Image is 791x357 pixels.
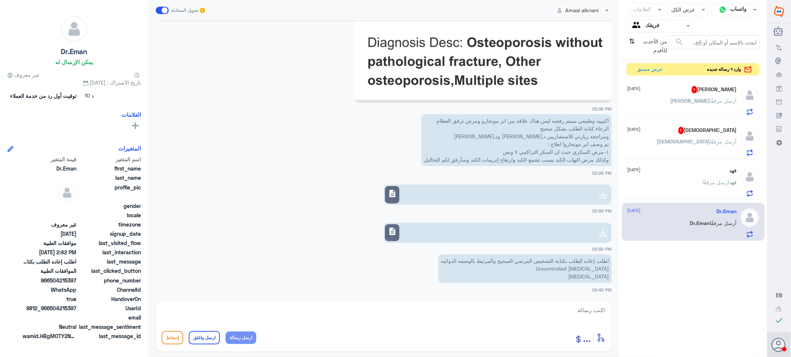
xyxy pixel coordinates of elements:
span: [DATE] [627,126,641,133]
span: غير معروف [7,71,39,79]
i: ⇅ [629,35,635,54]
span: UserId [78,304,141,312]
span: last_visited_flow [78,239,141,247]
span: last_clicked_button [78,267,141,275]
button: search [675,36,684,48]
span: وارد 1 رساله جديده [707,66,741,73]
span: [DATE] [627,207,641,214]
span: أرسل مرفقًا [710,220,737,226]
i: check [775,316,784,325]
span: null [23,314,76,321]
span: timezone [78,221,141,228]
span: EN [776,292,782,298]
img: Widebot Logo [774,6,784,17]
button: EN [776,291,782,299]
h5: فهد [729,168,737,174]
img: defaultAdmin.png [58,184,76,202]
a: description [384,185,612,205]
span: تاريخ الأشتراك : [DATE] [7,79,141,86]
span: أرسل مرفقًا [710,97,737,104]
span: signup_date [78,230,141,238]
span: 02:36 PM [592,106,612,111]
div: العلامات [632,5,651,15]
button: ... [583,329,591,346]
span: فهد [729,179,737,185]
span: موافقات الطبية [23,239,76,247]
span: gender [78,202,141,210]
span: 1 [692,86,697,93]
span: 2025-02-11T12:15:58.213Z [23,230,76,238]
input: ابحث بالإسم أو المكان أو إلخ.. [669,36,759,49]
span: توقيت أول رد من خدمة العملاء [10,92,77,100]
span: 2025-08-31T11:42:58.735Z [23,248,76,256]
img: defaultAdmin.png [741,168,759,186]
img: yourTeam.svg [632,20,643,32]
span: Dr.Eman [690,220,710,226]
button: الصورة الشخصية [772,338,786,352]
span: first_name [78,165,141,172]
h5: Ali [692,86,737,93]
img: defaultAdmin.png [741,86,759,105]
span: 966504215397 [23,277,76,284]
span: Dr.Eman [23,165,76,172]
span: last_message_id [78,332,141,340]
span: phone_number [78,277,141,284]
img: defaultAdmin.png [741,208,759,227]
span: 02:38 PM [592,171,612,175]
span: 2 [23,286,76,294]
h6: يمكن الإرسال له [55,59,93,65]
a: description [384,223,612,243]
span: 1 [678,127,684,134]
span: اسم المتغير [78,155,141,163]
span: تحويل المحادثة [172,7,199,14]
span: null [23,202,76,210]
span: locale [78,211,141,219]
span: ChannelId [78,286,141,294]
img: defaultAdmin.png [741,127,759,145]
span: last_message [78,258,141,265]
h6: العلامات [122,111,141,118]
span: last_name [78,174,141,182]
span: اطلب إعاده الطلب بكتابة التشخيص المرضي الصحيح والمرتبط بالوصفه الدوائيه Uncontrolled diabetes Fat... [23,258,76,265]
span: description [388,227,397,236]
span: [DATE] [627,166,641,173]
h5: ISJ [678,127,737,134]
span: من الأحدث للأقدم [638,35,669,57]
span: HandoverOn [78,295,141,303]
span: أرسل مرفقًا [703,179,729,185]
span: null [23,211,76,219]
span: last_interaction [78,248,141,256]
span: profile_pic [78,184,141,201]
span: ... [583,331,591,344]
span: [PERSON_NAME] [670,97,710,104]
span: search [675,37,684,46]
span: أرسل مرفقًا [710,138,737,145]
span: 0 [23,323,76,331]
span: 02:39 PM [592,208,612,213]
span: description [388,189,397,198]
span: غير معروف [23,221,76,228]
span: 02:39 PM [592,247,612,251]
button: إسقاط [162,331,183,344]
h5: Dr.Eman [717,208,737,215]
span: 9812_966504215397 [23,304,76,312]
span: قيمة المتغير [23,155,76,163]
h6: المتغيرات [118,145,141,152]
button: عرض مسبق [634,63,666,76]
button: ارسل واغلق [189,331,220,344]
span: [DEMOGRAPHIC_DATA] [657,138,710,145]
span: 02:42 PM [592,287,612,292]
p: 31/8/2025, 2:42 PM [438,254,612,283]
span: email [78,314,141,321]
p: 31/8/2025, 2:38 PM [421,114,612,166]
h5: Dr.Eman [61,47,88,56]
button: ارسل رسالة [225,331,256,344]
span: [DATE] [627,85,641,92]
img: whatsapp.png [717,4,728,15]
span: last_message_sentiment [78,323,141,331]
span: true [23,295,76,303]
span: wamid.HBgMOTY2NTA0MjE1Mzk3FQIAEhgUM0ExMTU0NTQ4Q0ZCMEQ0OTVFNkUA [23,332,76,340]
span: الموافقات الطبية [23,267,76,275]
img: 4125749967682045.jpg [355,13,612,103]
img: defaultAdmin.png [62,16,87,42]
